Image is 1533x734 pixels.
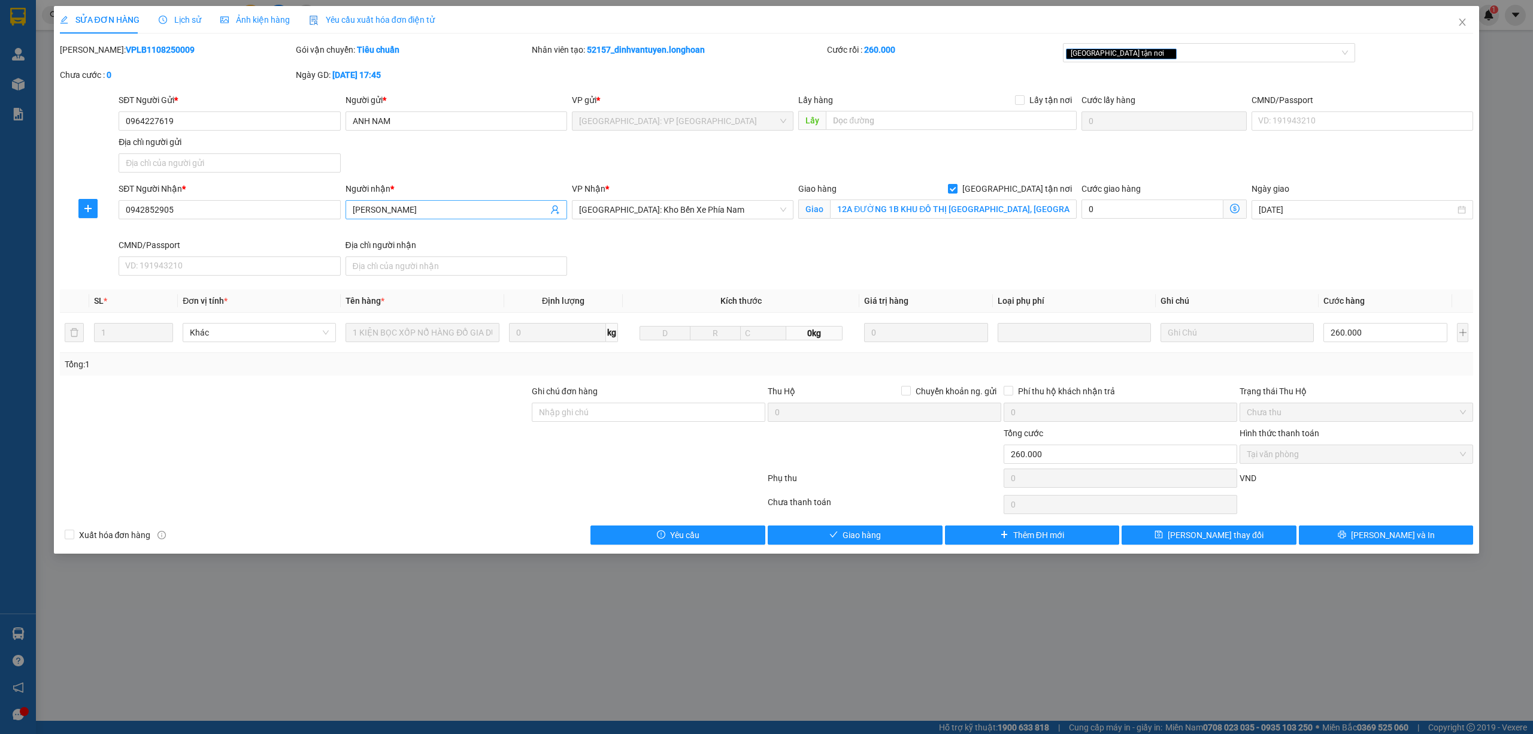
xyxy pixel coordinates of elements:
div: VP gửi [572,93,793,107]
span: Chưa thu [1247,403,1466,421]
div: Chưa cước : [60,68,293,81]
div: Người gửi [346,93,567,107]
input: VD: Bàn, Ghế [346,323,499,342]
span: [PERSON_NAME] và In [1351,528,1435,542]
label: Ngày giao [1252,184,1289,194]
img: icon [309,16,319,25]
div: [PERSON_NAME]: [60,43,293,56]
span: info-circle [157,531,166,539]
span: VP Nhận [572,184,605,194]
span: close [1166,50,1172,56]
input: Địa chỉ của người gửi [119,153,340,173]
span: Giá trị hàng [864,296,908,306]
b: Tiêu chuẩn [357,45,399,55]
input: Ghi Chú [1161,323,1314,342]
span: Phí thu hộ khách nhận trả [1013,385,1120,398]
span: plus [1000,530,1008,540]
span: Đơn vị tính [183,296,228,306]
th: Ghi chú [1156,289,1319,313]
span: Giao hàng [798,184,837,194]
span: Tổng cước [1004,428,1043,438]
span: [PERSON_NAME] thay đổi [1168,528,1264,542]
label: Cước giao hàng [1081,184,1141,194]
span: Kích thước [720,296,762,306]
span: 0kg [786,326,843,340]
span: Giao hàng [843,528,881,542]
input: R [690,326,741,340]
div: Tổng: 1 [65,358,591,371]
th: Loại phụ phí [993,289,1156,313]
span: exclamation-circle [657,530,665,540]
span: Yêu cầu xuất hóa đơn điện tử [309,15,435,25]
input: Giao tận nơi [830,200,1077,219]
span: dollar-circle [1230,204,1240,213]
div: Địa chỉ người gửi [119,135,340,149]
b: 52157_dinhvantuyen.longhoan [587,45,705,55]
label: Cước lấy hàng [1081,95,1135,105]
div: Trạng thái Thu Hộ [1240,385,1473,398]
button: exclamation-circleYêu cầu [590,525,765,545]
span: save [1155,530,1163,540]
span: Ảnh kiện hàng [220,15,290,25]
span: Yêu cầu [670,528,699,542]
input: Cước giao hàng [1081,200,1223,219]
span: check [829,530,838,540]
span: Xuất hóa đơn hàng [74,528,156,542]
span: Định lượng [542,296,584,306]
b: 260.000 [864,45,895,55]
input: C [740,326,786,340]
button: plus [78,199,98,218]
span: kg [606,323,618,342]
div: SĐT Người Nhận [119,182,340,195]
div: Nhân viên tạo: [532,43,825,56]
span: Thu Hộ [768,386,795,396]
div: Ngày GD: [296,68,529,81]
div: Cước rồi : [827,43,1061,56]
div: SĐT Người Gửi [119,93,340,107]
input: D [640,326,690,340]
span: Tại văn phòng [1247,445,1466,463]
input: 0 [864,323,988,342]
span: close [1458,17,1467,27]
span: Cước hàng [1323,296,1365,306]
span: printer [1338,530,1346,540]
span: Tên hàng [346,296,384,306]
b: 0 [107,70,111,80]
button: delete [65,323,84,342]
span: edit [60,16,68,24]
div: CMND/Passport [119,238,340,252]
input: Cước lấy hàng [1081,111,1247,131]
button: plus [1457,323,1468,342]
span: Khác [190,324,329,342]
span: Thêm ĐH mới [1013,528,1064,542]
span: VND [1240,473,1256,483]
span: SỬA ĐƠN HÀNG [60,15,140,25]
span: Hà Nội: VP Long Biên [579,112,786,130]
input: Ngày giao [1259,203,1455,216]
span: SL [94,296,104,306]
span: clock-circle [159,16,167,24]
span: [GEOGRAPHIC_DATA] tận nơi [1066,49,1177,59]
button: printer[PERSON_NAME] và In [1299,525,1474,545]
label: Hình thức thanh toán [1240,428,1319,438]
button: plusThêm ĐH mới [945,525,1120,545]
div: Phụ thu [766,472,1002,493]
span: Lấy tận nơi [1025,93,1077,107]
span: plus [79,204,97,213]
b: [DATE] 17:45 [332,70,381,80]
b: VPLB1108250009 [126,45,195,55]
span: Chuyển khoản ng. gửi [911,385,1001,398]
div: Người nhận [346,182,567,195]
span: Lịch sử [159,15,201,25]
span: Lấy [798,111,826,130]
input: Địa chỉ của người nhận [346,256,567,276]
button: Close [1446,6,1479,40]
span: [GEOGRAPHIC_DATA] tận nơi [958,182,1077,195]
span: Nha Trang: Kho Bến Xe Phía Nam [579,201,786,219]
div: CMND/Passport [1252,93,1473,107]
button: save[PERSON_NAME] thay đổi [1122,525,1296,545]
input: Ghi chú đơn hàng [532,403,765,422]
div: Chưa thanh toán [766,496,1002,516]
button: checkGiao hàng [768,525,943,545]
span: picture [220,16,229,24]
